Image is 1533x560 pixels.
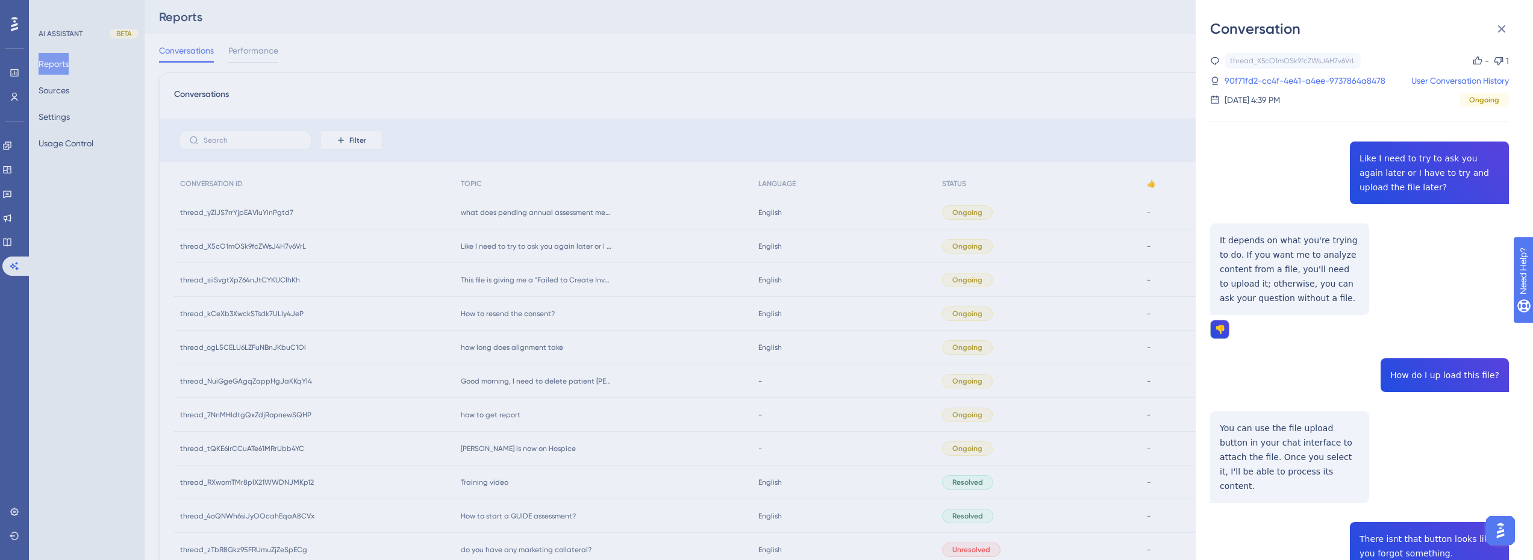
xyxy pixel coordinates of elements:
[1230,56,1355,66] div: thread_X5cO1mOSk9fcZWsJ4H7v6VrL
[1506,54,1509,68] div: 1
[1469,95,1499,105] span: Ongoing
[1210,19,1519,39] div: Conversation
[1485,54,1489,68] div: -
[1225,73,1385,88] a: 90f71fd2-cc4f-4e41-a4ee-9737864a8478
[28,3,75,17] span: Need Help?
[1482,512,1519,549] iframe: UserGuiding AI Assistant Launcher
[1411,73,1509,88] a: User Conversation History
[1225,93,1280,107] div: [DATE] 4:39 PM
